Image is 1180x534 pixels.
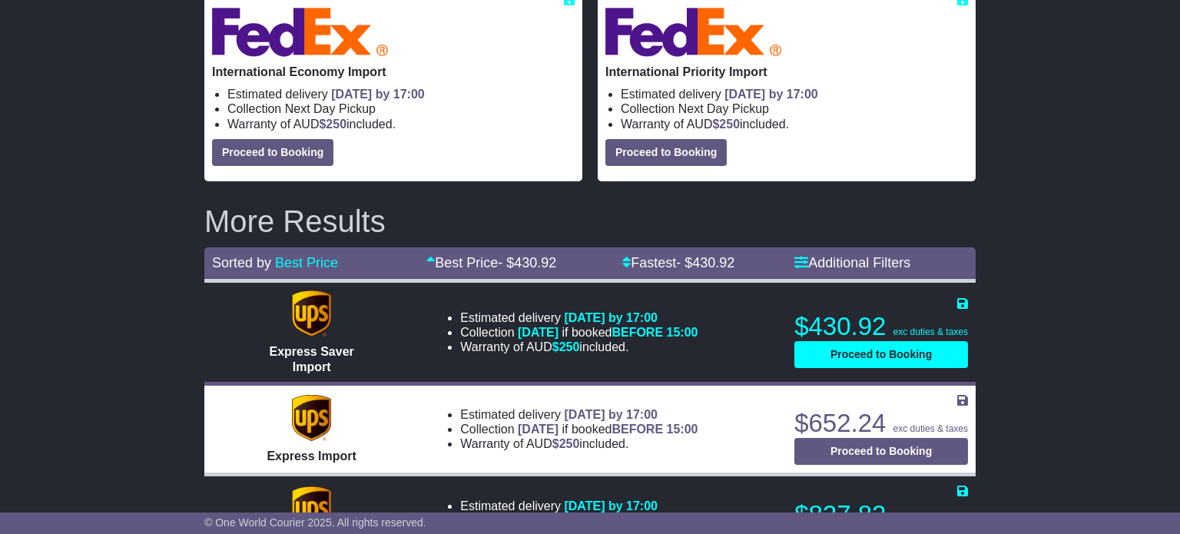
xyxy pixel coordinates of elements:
[676,255,734,270] span: - $
[292,395,330,441] img: UPS (new): Express Import
[460,325,698,340] li: Collection
[460,407,698,422] li: Estimated delivery
[267,449,356,463] span: Express Import
[667,423,698,436] span: 15:00
[204,516,426,529] span: © One World Courier 2025. All rights reserved.
[893,423,968,434] span: exc duties & taxes
[612,423,663,436] span: BEFORE
[559,340,580,353] span: 250
[204,204,976,238] h2: More Results
[331,88,425,101] span: [DATE] by 17:00
[794,255,910,270] a: Additional Filters
[612,326,663,339] span: BEFORE
[794,438,968,465] button: Proceed to Booking
[460,340,698,354] li: Warranty of AUD included.
[712,118,740,131] span: $
[605,8,781,57] img: FedEx Express: International Priority Import
[605,65,968,79] p: International Priority Import
[212,65,575,79] p: International Economy Import
[621,117,968,131] li: Warranty of AUD included.
[552,437,580,450] span: $
[460,499,698,513] li: Estimated delivery
[498,255,556,270] span: - $
[227,117,575,131] li: Warranty of AUD included.
[622,255,734,270] a: Fastest- $430.92
[460,422,698,436] li: Collection
[227,101,575,116] li: Collection
[564,499,658,512] span: [DATE] by 17:00
[564,408,658,421] span: [DATE] by 17:00
[292,290,330,337] img: UPS (new): Express Saver Import
[326,118,346,131] span: 250
[518,326,698,339] span: if booked
[460,436,698,451] li: Warranty of AUD included.
[719,118,740,131] span: 250
[275,255,338,270] a: Best Price
[285,102,376,115] span: Next Day Pickup
[212,139,333,166] button: Proceed to Booking
[605,139,727,166] button: Proceed to Booking
[794,499,968,530] p: $827.82
[227,87,575,101] li: Estimated delivery
[426,255,556,270] a: Best Price- $430.92
[559,437,580,450] span: 250
[269,345,353,373] span: Express Saver Import
[564,311,658,324] span: [DATE] by 17:00
[692,255,734,270] span: 430.92
[460,310,698,325] li: Estimated delivery
[678,102,769,115] span: Next Day Pickup
[794,311,968,342] p: $430.92
[518,423,698,436] span: if booked
[518,423,559,436] span: [DATE]
[319,118,346,131] span: $
[667,326,698,339] span: 15:00
[518,326,559,339] span: [DATE]
[621,101,968,116] li: Collection
[212,8,388,57] img: FedEx Express: International Economy Import
[724,88,818,101] span: [DATE] by 17:00
[212,255,271,270] span: Sorted by
[514,255,556,270] span: 430.92
[893,327,968,337] span: exc duties & taxes
[794,408,968,439] p: $652.24
[621,87,968,101] li: Estimated delivery
[552,340,580,353] span: $
[292,486,330,532] img: UPS (new): Expedited Import
[794,341,968,368] button: Proceed to Booking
